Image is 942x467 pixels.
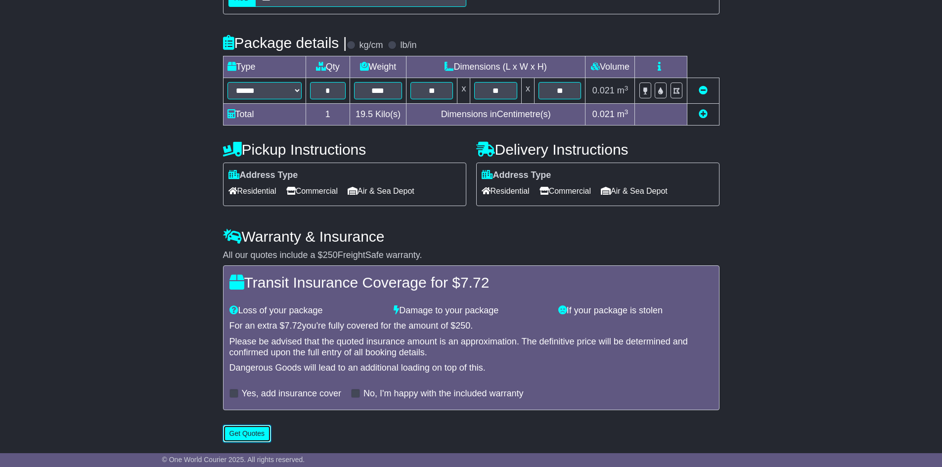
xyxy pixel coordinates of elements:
[348,183,414,199] span: Air & Sea Depot
[625,108,628,116] sup: 3
[476,141,719,158] h4: Delivery Instructions
[539,183,591,199] span: Commercial
[699,85,708,95] a: Remove this item
[455,321,470,331] span: 250
[617,85,628,95] span: m
[229,321,713,332] div: For an extra $ you're fully covered for the amount of $ .
[457,78,470,104] td: x
[406,104,585,126] td: Dimensions in Centimetre(s)
[223,250,719,261] div: All our quotes include a $ FreightSafe warranty.
[625,85,628,92] sup: 3
[223,141,466,158] h4: Pickup Instructions
[350,56,406,78] td: Weight
[223,56,306,78] td: Type
[521,78,534,104] td: x
[228,183,276,199] span: Residential
[285,321,302,331] span: 7.72
[306,104,350,126] td: 1
[460,274,489,291] span: 7.72
[323,250,338,260] span: 250
[592,85,615,95] span: 0.021
[699,109,708,119] a: Add new item
[359,40,383,51] label: kg/cm
[363,388,524,399] label: No, I'm happy with the included warranty
[482,183,530,199] span: Residential
[406,56,585,78] td: Dimensions (L x W x H)
[592,109,615,119] span: 0.021
[400,40,416,51] label: lb/in
[223,425,271,442] button: Get Quotes
[356,109,373,119] span: 19.5
[223,228,719,245] h4: Warranty & Insurance
[306,56,350,78] td: Qty
[229,337,713,358] div: Please be advised that the quoted insurance amount is an approximation. The definitive price will...
[228,170,298,181] label: Address Type
[553,305,718,316] div: If your package is stolen
[223,104,306,126] td: Total
[389,305,553,316] div: Damage to your package
[585,56,635,78] td: Volume
[482,170,551,181] label: Address Type
[350,104,406,126] td: Kilo(s)
[223,35,347,51] h4: Package details |
[242,388,341,399] label: Yes, add insurance cover
[286,183,338,199] span: Commercial
[601,183,668,199] span: Air & Sea Depot
[162,456,305,464] span: © One World Courier 2025. All rights reserved.
[617,109,628,119] span: m
[229,363,713,374] div: Dangerous Goods will lead to an additional loading on top of this.
[229,274,713,291] h4: Transit Insurance Coverage for $
[224,305,389,316] div: Loss of your package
